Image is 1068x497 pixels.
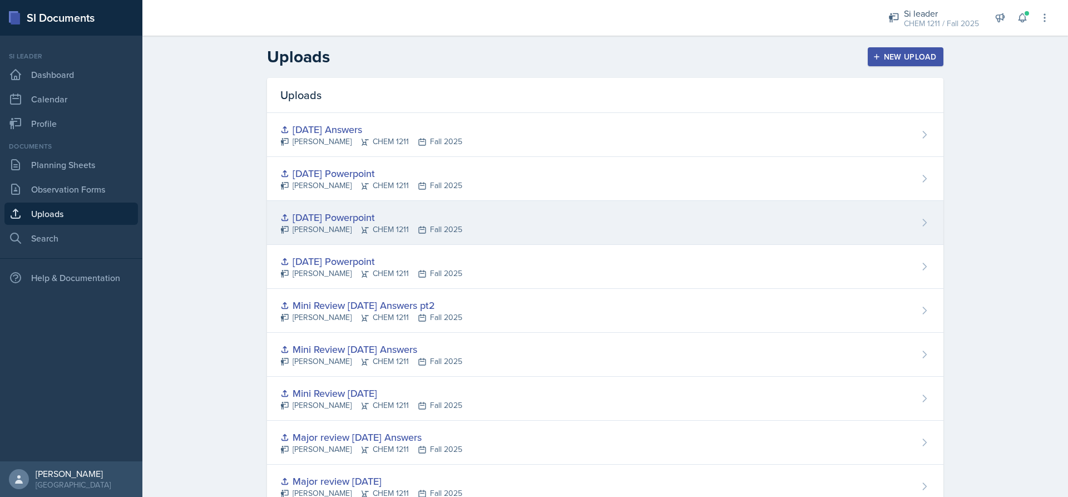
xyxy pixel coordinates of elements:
[4,154,138,176] a: Planning Sheets
[280,342,462,357] div: Mini Review [DATE] Answers
[4,63,138,86] a: Dashboard
[267,245,943,289] a: [DATE] Powerpoint [PERSON_NAME]CHEM 1211Fall 2025
[280,298,462,313] div: Mini Review [DATE] Answers pt2
[904,7,979,20] div: Si leader
[4,203,138,225] a: Uploads
[904,18,979,29] div: CHEM 1211 / Fall 2025
[280,136,462,147] div: [PERSON_NAME] CHEM 1211 Fall 2025
[267,421,943,465] a: Major review [DATE] Answers [PERSON_NAME]CHEM 1211Fall 2025
[280,166,462,181] div: [DATE] Powerpoint
[4,267,138,289] div: Help & Documentation
[280,254,462,269] div: [DATE] Powerpoint
[267,377,943,421] a: Mini Review [DATE] [PERSON_NAME]CHEM 1211Fall 2025
[267,78,943,113] div: Uploads
[875,52,937,61] div: New Upload
[868,47,944,66] button: New Upload
[267,201,943,245] a: [DATE] Powerpoint [PERSON_NAME]CHEM 1211Fall 2025
[267,289,943,333] a: Mini Review [DATE] Answers pt2 [PERSON_NAME]CHEM 1211Fall 2025
[280,210,462,225] div: [DATE] Powerpoint
[267,113,943,157] a: [DATE] Answers [PERSON_NAME]CHEM 1211Fall 2025
[280,430,462,445] div: Major review [DATE] Answers
[280,180,462,191] div: [PERSON_NAME] CHEM 1211 Fall 2025
[280,474,462,489] div: Major review [DATE]
[267,47,330,67] h2: Uploads
[267,157,943,201] a: [DATE] Powerpoint [PERSON_NAME]CHEM 1211Fall 2025
[280,386,462,401] div: Mini Review [DATE]
[267,333,943,377] a: Mini Review [DATE] Answers [PERSON_NAME]CHEM 1211Fall 2025
[280,312,462,323] div: [PERSON_NAME] CHEM 1211 Fall 2025
[4,178,138,200] a: Observation Forms
[280,224,462,235] div: [PERSON_NAME] CHEM 1211 Fall 2025
[4,227,138,249] a: Search
[36,468,111,479] div: [PERSON_NAME]
[4,51,138,61] div: Si leader
[280,122,462,137] div: [DATE] Answers
[280,356,462,367] div: [PERSON_NAME] CHEM 1211 Fall 2025
[280,400,462,411] div: [PERSON_NAME] CHEM 1211 Fall 2025
[36,479,111,490] div: [GEOGRAPHIC_DATA]
[280,268,462,279] div: [PERSON_NAME] CHEM 1211 Fall 2025
[4,88,138,110] a: Calendar
[4,141,138,151] div: Documents
[4,112,138,135] a: Profile
[280,444,462,455] div: [PERSON_NAME] CHEM 1211 Fall 2025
